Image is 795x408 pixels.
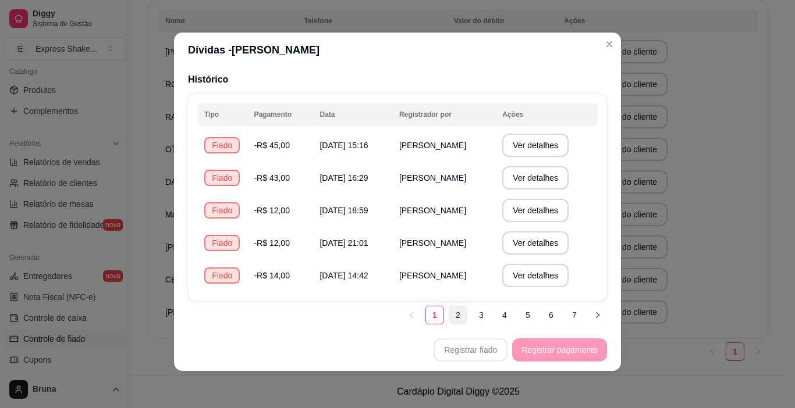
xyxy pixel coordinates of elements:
th: Ações [495,103,598,126]
a: 4 [496,306,513,324]
button: Ver detalhes [502,231,569,255]
th: Pagamento [247,103,313,126]
button: left [402,306,421,324]
button: Ver detalhes [502,199,569,222]
button: Ver detalhes [502,166,569,189]
span: [PERSON_NAME] [399,206,466,215]
span: [DATE] 15:16 [320,141,368,150]
li: 2 [449,306,467,324]
div: Fiado [204,137,240,153]
a: 1 [426,306,443,324]
header: Dívidas - [PERSON_NAME] [174,33,621,67]
a: 3 [473,306,490,324]
span: [PERSON_NAME] [399,238,466,248]
span: [DATE] 16:29 [320,173,368,182]
td: -R$ 14,00 [247,259,313,292]
td: -R$ 12,00 [247,227,313,259]
span: [PERSON_NAME] [399,271,466,280]
button: right [588,306,607,324]
li: 3 [472,306,491,324]
th: Data [313,103,392,126]
li: Previous Page [402,306,421,324]
p: Histórico [188,73,607,87]
span: [DATE] 21:01 [320,238,368,248]
span: left [408,312,415,318]
li: 4 [495,306,514,324]
button: Ver detalhes [502,134,569,157]
div: Fiado [204,235,240,251]
span: [DATE] 14:42 [320,271,368,280]
a: 7 [566,306,583,324]
a: 6 [542,306,560,324]
button: Ver detalhes [502,264,569,287]
div: Fiado [204,202,240,219]
li: 6 [542,306,560,324]
td: -R$ 43,00 [247,162,313,194]
li: 1 [425,306,444,324]
span: [PERSON_NAME] [399,173,466,182]
a: 2 [449,306,467,324]
span: [PERSON_NAME] [399,141,466,150]
div: Fiado [204,267,240,284]
li: Next Page [588,306,607,324]
span: right [594,312,601,318]
a: 5 [519,306,537,324]
th: Registrador por [392,103,495,126]
td: -R$ 12,00 [247,194,313,227]
div: Fiado [204,170,240,186]
td: -R$ 45,00 [247,129,313,162]
th: Tipo [197,103,247,126]
span: [DATE] 18:59 [320,206,368,215]
button: Close [600,35,619,53]
li: 5 [519,306,537,324]
li: 7 [565,306,584,324]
